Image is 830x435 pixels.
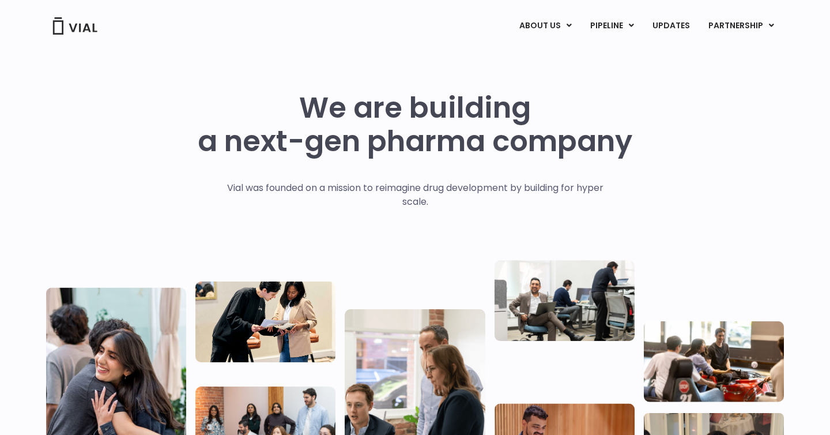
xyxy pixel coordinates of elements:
img: Two people looking at a paper talking. [195,282,335,362]
a: PARTNERSHIPMenu Toggle [699,16,783,36]
a: ABOUT USMenu Toggle [510,16,580,36]
img: Vial Logo [52,17,98,35]
p: Vial was founded on a mission to reimagine drug development by building for hyper scale. [215,181,616,209]
img: Three people working in an office [495,260,635,341]
a: UPDATES [643,16,699,36]
a: PIPELINEMenu Toggle [581,16,643,36]
h1: We are building a next-gen pharma company [198,91,632,158]
img: Group of people playing whirlyball [644,321,784,402]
